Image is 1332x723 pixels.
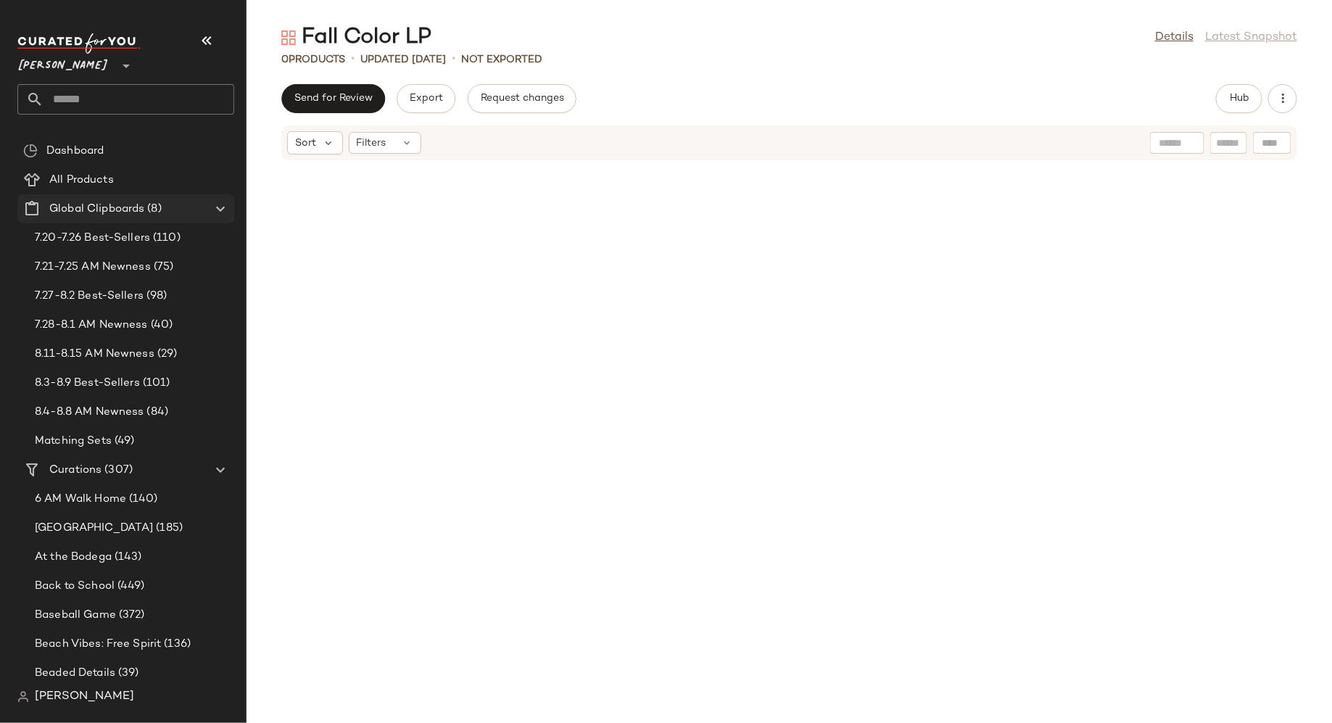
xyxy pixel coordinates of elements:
span: At the Bodega [35,549,112,566]
span: Hub [1229,93,1249,104]
span: [PERSON_NAME] [17,49,109,75]
span: (98) [144,288,167,305]
p: Not Exported [461,52,542,67]
span: (140) [126,491,158,508]
span: Curations [49,462,102,479]
span: Global Clipboards [49,201,144,218]
button: Hub [1216,84,1262,113]
span: (143) [112,549,142,566]
span: 6 AM Walk Home [35,491,126,508]
span: (84) [144,404,169,421]
div: Fall Color LP [281,23,431,52]
div: Products [281,52,345,67]
img: cfy_white_logo.C9jOOHJF.svg [17,33,141,54]
a: Details [1155,29,1194,46]
img: svg%3e [281,30,296,45]
button: Request changes [468,84,576,113]
span: (75) [151,259,174,276]
span: [GEOGRAPHIC_DATA] [35,520,153,537]
span: All Products [49,172,114,189]
span: (372) [116,607,145,624]
span: (49) [112,433,135,450]
span: 8.11-8.15 AM Newness [35,346,154,363]
p: updated [DATE] [360,52,446,67]
span: 0 [281,54,289,65]
span: Request changes [480,93,564,104]
span: [PERSON_NAME] [35,688,134,706]
span: 7.28-8.1 AM Newness [35,317,148,334]
span: (185) [153,520,183,537]
span: Send for Review [294,93,373,104]
span: (40) [148,317,173,334]
span: • [351,51,355,68]
img: svg%3e [17,691,29,703]
span: Beach Vibes: Free Spirit [35,636,161,653]
span: Matching Sets [35,433,112,450]
span: 7.21-7.25 AM Newness [35,259,151,276]
span: 8.4-8.8 AM Newness [35,404,144,421]
span: Sort [295,136,316,151]
span: Baseball Game [35,607,116,624]
span: Export [409,93,443,104]
span: (449) [115,578,145,595]
span: 7.27-8.2 Best-Sellers [35,288,144,305]
span: (29) [154,346,178,363]
span: 7.20-7.26 Best-Sellers [35,230,150,247]
span: Filters [357,136,386,151]
span: (39) [115,665,139,682]
span: (8) [144,201,161,218]
span: (307) [102,462,133,479]
span: • [452,51,455,68]
span: (110) [150,230,181,247]
span: 8.3-8.9 Best-Sellers [35,375,140,392]
span: Beaded Details [35,665,115,682]
span: Back to School [35,578,115,595]
button: Send for Review [281,84,385,113]
span: (101) [140,375,170,392]
img: svg%3e [23,144,38,158]
button: Export [397,84,455,113]
span: (136) [161,636,191,653]
span: Dashboard [46,143,104,160]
